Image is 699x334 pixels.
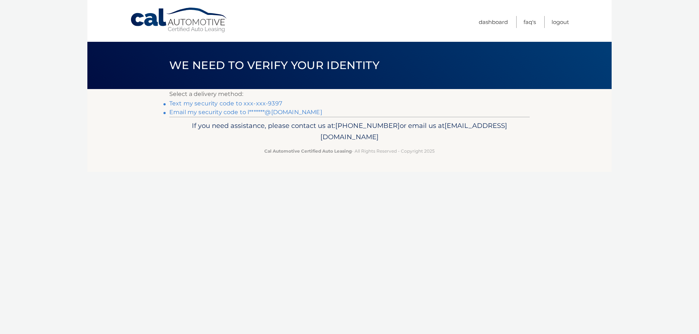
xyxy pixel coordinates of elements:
strong: Cal Automotive Certified Auto Leasing [264,148,352,154]
a: Email my security code to l*******@[DOMAIN_NAME] [169,109,322,116]
span: We need to verify your identity [169,59,379,72]
a: Cal Automotive [130,7,228,33]
a: Dashboard [479,16,508,28]
a: FAQ's [524,16,536,28]
p: If you need assistance, please contact us at: or email us at [174,120,525,143]
p: Select a delivery method: [169,89,530,99]
p: - All Rights Reserved - Copyright 2025 [174,147,525,155]
a: Text my security code to xxx-xxx-9397 [169,100,282,107]
span: [PHONE_NUMBER] [335,121,400,130]
a: Logout [552,16,569,28]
